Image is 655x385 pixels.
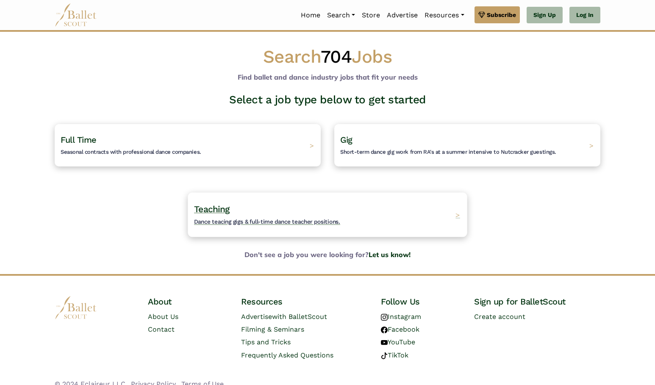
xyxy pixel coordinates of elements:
a: Advertisewith BalletScout [241,313,327,321]
h4: About [148,296,228,307]
span: with BalletScout [272,313,327,321]
a: YouTube [381,338,415,346]
a: Let us know! [369,250,411,259]
img: gem.svg [478,10,485,19]
span: > [310,141,314,150]
h4: Follow Us [381,296,461,307]
img: facebook logo [381,327,388,333]
a: TikTok [381,351,408,359]
span: Short-term dance gig work from RA's at a summer intensive to Nutcracker guestings. [340,149,556,155]
a: Frequently Asked Questions [241,351,333,359]
a: GigShort-term dance gig work from RA's at a summer intensive to Nutcracker guestings. > [334,124,600,166]
a: About Us [148,313,178,321]
a: Full TimeSeasonal contracts with professional dance companies. > [55,124,321,166]
b: Don't see a job you were looking for? [48,249,607,260]
span: Dance teacing gigs & full-time dance teacher positions. [194,218,340,225]
a: Sign Up [527,7,563,24]
h3: Select a job type below to get started [48,93,607,107]
a: Create account [474,313,525,321]
a: Contact [148,325,175,333]
img: tiktok logo [381,352,388,359]
a: Advertise [383,6,421,24]
a: TeachingDance teacing gigs & full-time dance teacher positions. > [194,194,461,236]
span: > [589,141,594,150]
span: Full Time [61,135,97,145]
img: instagram logo [381,314,388,321]
a: Subscribe [475,6,520,23]
h1: Search Jobs [55,45,600,69]
img: logo [55,296,97,319]
a: Instagram [381,313,421,321]
span: 704 [321,46,352,67]
a: Home [297,6,324,24]
h4: Resources [241,296,367,307]
a: Log In [569,7,600,24]
a: Search [324,6,358,24]
h4: Sign up for BalletScout [474,296,600,307]
a: Tips and Tricks [241,338,291,346]
span: > [455,210,460,219]
span: Seasonal contracts with professional dance companies. [61,149,201,155]
span: Gig [340,135,352,145]
a: Filming & Seminars [241,325,304,333]
span: Teaching [194,204,230,214]
a: Resources [421,6,467,24]
span: Subscribe [487,10,516,19]
a: Store [358,6,383,24]
img: youtube logo [381,339,388,346]
b: Find ballet and dance industry jobs that fit your needs [238,73,418,81]
a: Facebook [381,325,419,333]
